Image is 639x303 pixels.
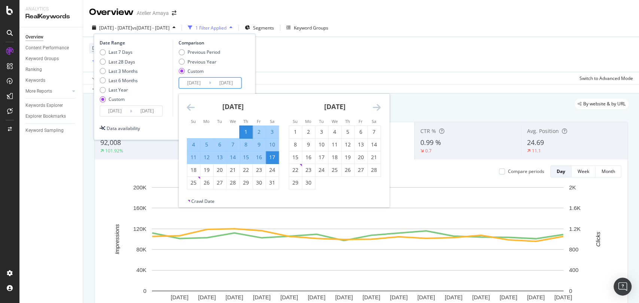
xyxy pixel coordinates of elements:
div: Overview [25,33,43,41]
td: Selected as end date. Saturday, August 17, 2024 [266,151,279,164]
td: Selected. Saturday, August 10, 2024 [266,138,279,151]
td: Choose Saturday, August 31, 2024 as your check-in date. It’s available. [266,176,279,189]
div: Comparison [179,40,244,46]
div: 30 [302,179,315,186]
div: Last 28 Days [100,59,138,65]
div: 11.1 [532,148,541,154]
small: Mo [305,118,311,124]
small: Tu [217,118,222,124]
div: 27 [355,166,367,174]
text: 0 [569,288,572,294]
span: By website & by URL [583,102,626,106]
div: Last 7 Days [109,49,133,55]
td: Choose Friday, September 6, 2024 as your check-in date. It’s available. [355,126,368,138]
span: Avg. Position [527,127,559,135]
button: [DATE] - [DATE]vs[DATE] - [DATE] [89,22,179,34]
text: [DATE] [527,294,545,300]
td: Choose Monday, September 16, 2024 as your check-in date. It’s available. [302,151,315,164]
div: 22 [240,166,252,174]
div: Last 3 Months [109,68,138,74]
td: Choose Thursday, September 26, 2024 as your check-in date. It’s available. [341,164,355,176]
div: Switch to Advanced Mode [579,75,633,81]
div: Day [557,168,565,174]
button: Apply [89,72,111,84]
small: Tu [319,118,324,124]
text: [DATE] [445,294,462,300]
small: Sa [372,118,376,124]
div: Last 3 Months [100,68,138,74]
text: Impressions [114,224,120,254]
input: End Date [132,106,162,116]
div: 8 [289,141,302,148]
td: Choose Sunday, September 29, 2024 as your check-in date. It’s available. [289,176,302,189]
td: Choose Friday, September 20, 2024 as your check-in date. It’s available. [355,151,368,164]
td: Choose Saturday, September 28, 2024 as your check-in date. It’s available. [368,164,381,176]
td: Choose Tuesday, September 24, 2024 as your check-in date. It’s available. [315,164,328,176]
td: Choose Sunday, September 8, 2024 as your check-in date. It’s available. [289,138,302,151]
div: 20 [213,166,226,174]
span: 0.99 % [420,138,441,147]
input: End Date [211,78,241,88]
small: Th [243,118,248,124]
div: 6 [213,141,226,148]
div: Last Year [100,87,138,93]
div: 1 Filter Applied [195,25,226,31]
div: Custom [179,68,220,74]
td: Choose Thursday, September 5, 2024 as your check-in date. It’s available. [341,126,355,138]
div: 15 [240,154,252,161]
div: 24 [315,166,328,174]
div: 13 [213,154,226,161]
td: Choose Friday, September 13, 2024 as your check-in date. It’s available. [355,138,368,151]
text: 40K [136,267,146,273]
div: 31 [266,179,279,186]
text: 80K [136,246,146,253]
div: 15 [289,154,302,161]
div: 101.92% [105,148,123,154]
a: Keyword Groups [25,55,77,63]
td: Choose Thursday, August 29, 2024 as your check-in date. It’s available. [240,176,253,189]
td: Choose Thursday, August 22, 2024 as your check-in date. It’s available. [240,164,253,176]
div: 4 [328,128,341,136]
td: Choose Monday, August 19, 2024 as your check-in date. It’s available. [200,164,213,176]
td: Selected. Friday, August 9, 2024 [253,138,266,151]
td: Choose Tuesday, August 20, 2024 as your check-in date. It’s available. [213,164,226,176]
td: Choose Tuesday, September 10, 2024 as your check-in date. It’s available. [315,138,328,151]
td: Choose Tuesday, August 27, 2024 as your check-in date. It’s available. [213,176,226,189]
div: Custom [109,96,125,102]
div: 10 [315,141,328,148]
small: Su [293,118,298,124]
div: Month [602,168,615,174]
div: 16 [302,154,315,161]
span: CTR % [420,127,436,135]
td: Choose Saturday, September 14, 2024 as your check-in date. It’s available. [368,138,381,151]
td: Selected. Sunday, August 11, 2024 [187,151,200,164]
text: [DATE] [280,294,298,300]
div: 28 [368,166,380,174]
div: Previous Year [179,59,220,65]
div: 29 [289,179,302,186]
a: Keywords Explorer [25,102,77,109]
div: Week [578,168,589,174]
div: 26 [341,166,354,174]
strong: [DATE] [222,102,244,111]
td: Selected. Thursday, August 8, 2024 [240,138,253,151]
div: 12 [341,141,354,148]
div: Analytics [25,6,77,12]
div: 22 [289,166,302,174]
div: 25 [328,166,341,174]
div: 25 [187,179,200,186]
div: 5 [341,128,354,136]
td: Choose Sunday, September 22, 2024 as your check-in date. It’s available. [289,164,302,176]
td: Choose Monday, August 26, 2024 as your check-in date. It’s available. [200,176,213,189]
span: vs [DATE] - [DATE] [132,25,170,31]
small: We [332,118,338,124]
div: 19 [200,166,213,174]
td: Choose Monday, September 30, 2024 as your check-in date. It’s available. [302,176,315,189]
div: 7 [368,128,380,136]
td: Selected. Tuesday, August 6, 2024 [213,138,226,151]
small: Fr [257,118,261,124]
td: Selected. Wednesday, August 7, 2024 [226,138,240,151]
button: Segments [242,22,277,34]
div: RealKeywords [25,12,77,21]
div: 30 [253,179,265,186]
